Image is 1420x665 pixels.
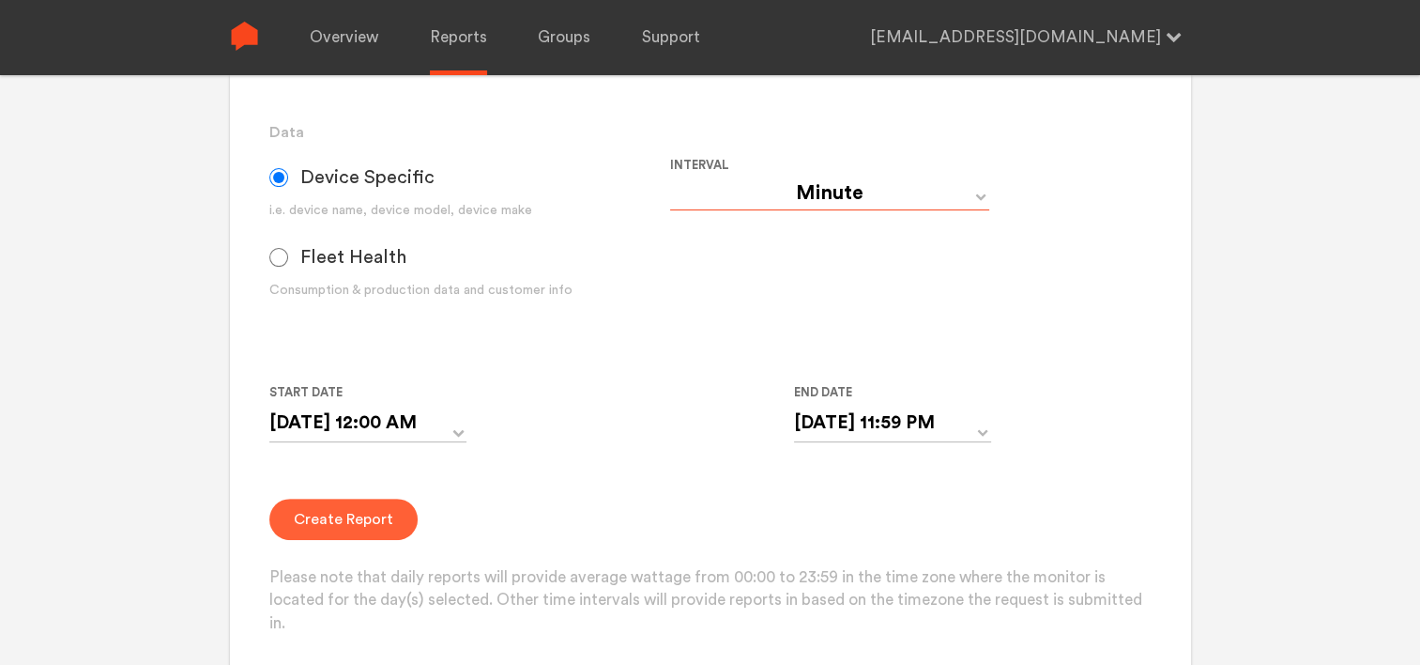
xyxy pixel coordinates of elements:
span: Fleet Health [300,246,406,269]
img: Sense Logo [230,22,259,51]
input: Device Specific [269,168,288,187]
label: Start Date [269,381,451,404]
p: Please note that daily reports will provide average wattage from 00:00 to 23:59 in the time zone ... [269,566,1151,636]
div: i.e. device name, device model, device make [269,201,670,221]
label: End Date [794,381,976,404]
div: Consumption & production data and customer info [269,281,670,301]
label: Interval [670,154,1056,177]
h3: Data [269,121,1151,144]
span: Device Specific [300,166,435,189]
input: Fleet Health [269,248,288,267]
button: Create Report [269,499,418,540]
